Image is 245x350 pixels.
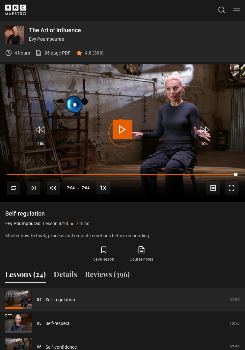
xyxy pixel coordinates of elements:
[206,181,220,195] button: Captions
[7,181,20,195] button: Replay
[85,269,130,283] button: Reviews (396)
[27,181,40,195] button: Next Lesson
[5,220,40,227] p: Evy Poumpouras
[233,7,240,13] button: Toggle navigation
[7,174,238,175] div: Progress Bar
[45,320,69,327] a: Self-respect
[5,210,240,218] h1: Self-regulation
[54,269,77,283] button: Details
[225,181,238,195] button: Fullscreen
[35,50,70,57] a: 95 page PDF
[5,232,240,239] p: Master how to think, process and regulate emotions before responding.
[67,182,75,194] span: 7:04
[43,220,68,227] p: Lesson 4/24
[5,5,26,15] svg: BBC Maestro
[85,50,104,57] p: 4.8 (396)
[29,36,240,43] p: Evy Poumpouras
[82,182,90,194] span: 7:04
[45,296,75,303] a: Self-regulation
[76,220,89,227] p: 7 mins
[29,27,240,33] p: The Art of Influence
[5,269,46,283] button: Lessons (24)
[96,181,110,194] button: Playback Rate
[47,181,60,195] button: Mute
[77,186,79,190] span: -
[14,50,30,57] p: 4 hours
[122,245,160,264] a: Course notes
[85,245,122,264] button: Save lesson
